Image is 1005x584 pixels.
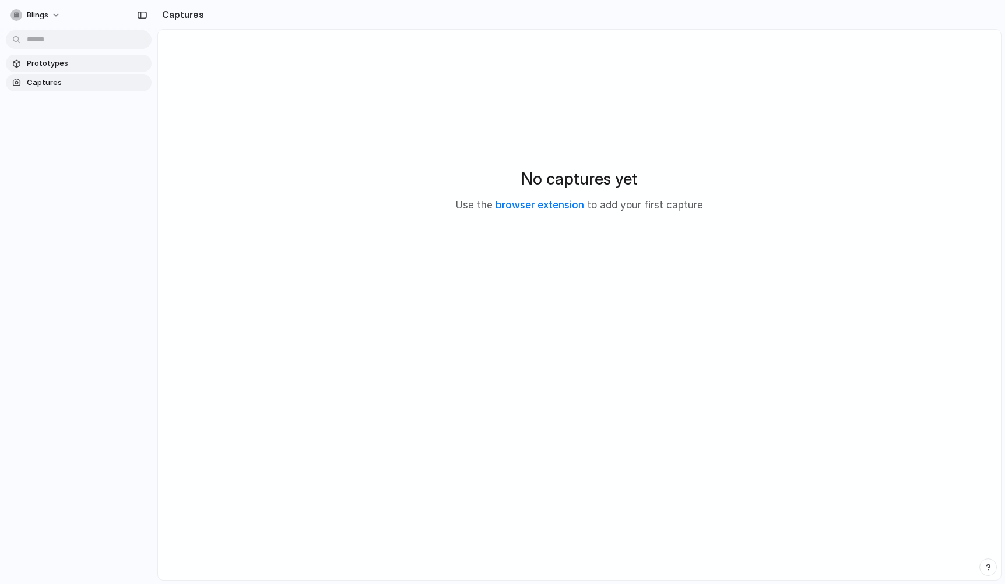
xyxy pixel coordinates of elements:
button: Blings [6,6,66,24]
span: Captures [27,77,147,89]
a: Prototypes [6,55,152,72]
p: Use the to add your first capture [456,198,703,213]
a: browser extension [496,199,584,211]
a: Captures [6,74,152,91]
h2: Captures [157,8,204,22]
span: Blings [27,9,48,21]
span: Prototypes [27,58,147,69]
h2: No captures yet [521,167,638,191]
